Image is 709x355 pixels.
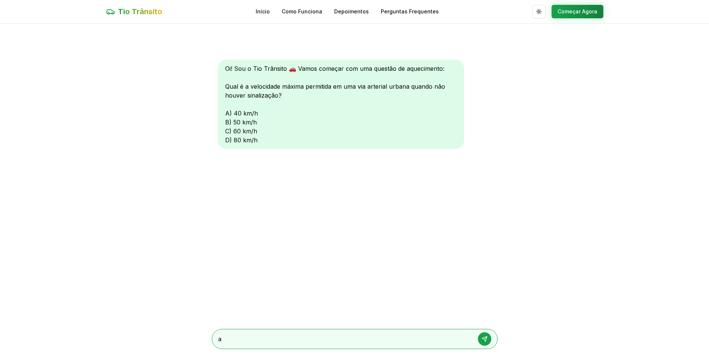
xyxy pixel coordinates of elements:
[256,8,270,15] a: Início
[282,8,322,15] a: Como Funciona
[218,335,470,343] textarea: a
[106,6,162,17] a: Tio Trânsito
[334,8,369,15] a: Depoimentos
[218,60,464,149] div: Oi! Sou o Tio Trânsito 🚗 Vamos começar com uma questão de aquecimento: Qual é a velocidade máxima...
[381,8,439,15] a: Perguntas Frequentes
[118,6,162,17] span: Tio Trânsito
[552,5,603,18] button: Começar Agora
